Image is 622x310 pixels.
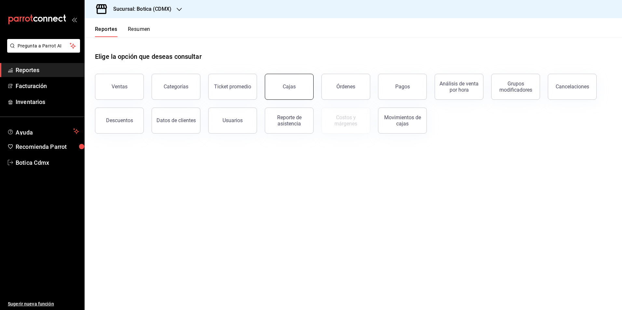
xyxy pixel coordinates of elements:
[326,114,366,127] div: Costos y márgenes
[16,158,79,167] span: Botica Cdmx
[164,84,188,90] div: Categorías
[208,108,257,134] button: Usuarios
[16,142,79,151] span: Recomienda Parrot
[95,74,144,100] button: Ventas
[152,108,200,134] button: Datos de clientes
[208,74,257,100] button: Ticket promedio
[8,301,79,307] span: Sugerir nueva función
[16,66,79,74] span: Reportes
[7,39,80,53] button: Pregunta a Parrot AI
[435,74,483,100] button: Análisis de venta por hora
[156,117,196,123] div: Datos de clientes
[95,52,202,61] h1: Elige la opción que deseas consultar
[548,74,597,100] button: Cancelaciones
[439,81,479,93] div: Análisis de venta por hora
[108,5,171,13] h3: Sucursal: Botica (CDMX)
[265,108,314,134] button: Reporte de asistencia
[18,43,70,49] span: Pregunta a Parrot AI
[336,84,355,90] div: Órdenes
[223,117,243,123] div: Usuarios
[95,26,117,37] button: Reportes
[321,74,370,100] button: Órdenes
[283,83,296,91] div: Cajas
[269,114,309,127] div: Reporte de asistencia
[16,127,71,135] span: Ayuda
[265,74,314,100] a: Cajas
[214,84,251,90] div: Ticket promedio
[72,17,77,22] button: open_drawer_menu
[382,114,423,127] div: Movimientos de cajas
[128,26,150,37] button: Resumen
[95,26,150,37] div: navigation tabs
[491,74,540,100] button: Grupos modificadores
[106,117,133,123] div: Descuentos
[5,47,80,54] a: Pregunta a Parrot AI
[112,84,128,90] div: Ventas
[556,84,589,90] div: Cancelaciones
[16,97,79,106] span: Inventarios
[95,108,144,134] button: Descuentos
[16,82,79,90] span: Facturación
[321,108,370,134] button: Contrata inventarios para ver este reporte
[395,84,410,90] div: Pagos
[152,74,200,100] button: Categorías
[378,74,427,100] button: Pagos
[495,81,536,93] div: Grupos modificadores
[378,108,427,134] button: Movimientos de cajas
